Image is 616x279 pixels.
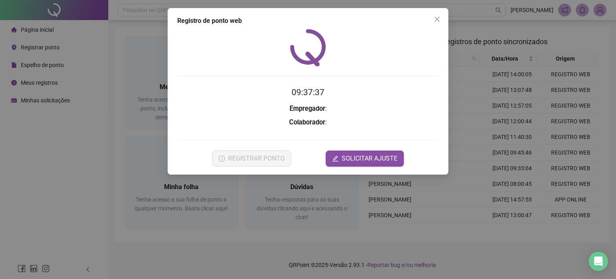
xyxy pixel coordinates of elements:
div: Registro de ponto web [177,16,439,26]
span: close [434,16,440,22]
button: editSOLICITAR AJUSTE [326,151,404,167]
div: Open Intercom Messenger [589,252,608,271]
img: QRPoint [290,29,326,66]
strong: Empregador [290,105,325,112]
h3: : [177,104,439,114]
span: SOLICITAR AJUSTE [342,154,397,163]
button: REGISTRAR PONTO [212,151,291,167]
span: edit [332,155,338,162]
time: 09:37:37 [292,88,324,97]
h3: : [177,117,439,128]
button: Close [431,13,444,26]
strong: Colaborador [289,118,325,126]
